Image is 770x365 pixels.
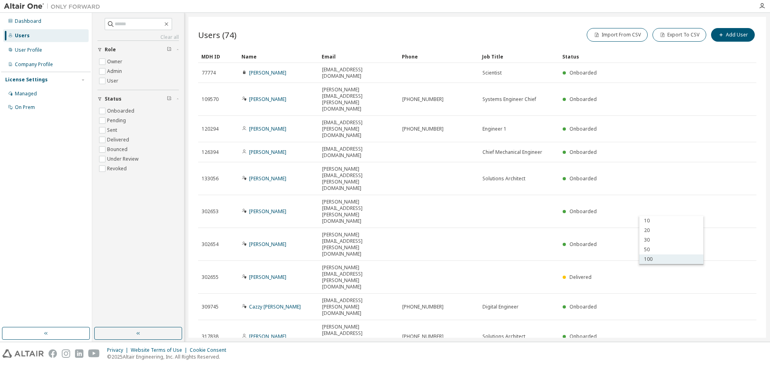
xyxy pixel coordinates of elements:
[322,87,395,112] span: [PERSON_NAME][EMAIL_ADDRESS][PERSON_NAME][DOMAIN_NAME]
[322,146,395,159] span: [EMAIL_ADDRESS][DOMAIN_NAME]
[249,241,286,248] a: [PERSON_NAME]
[97,34,179,40] a: Clear all
[249,69,286,76] a: [PERSON_NAME]
[322,67,395,79] span: [EMAIL_ADDRESS][DOMAIN_NAME]
[249,333,286,340] a: [PERSON_NAME]
[107,164,128,173] label: Revoked
[322,50,395,63] div: Email
[482,96,536,103] span: Systems Engineer Chief
[107,125,119,135] label: Sent
[202,274,219,280] span: 302655
[639,245,703,254] div: 50
[711,28,755,42] button: Add User
[62,349,70,358] img: instagram.svg
[49,349,57,358] img: facebook.svg
[249,175,286,182] a: [PERSON_NAME]
[482,304,519,310] span: Digital Engineer
[482,126,507,132] span: Engineer 1
[107,76,120,86] label: User
[402,304,444,310] span: [PHONE_NUMBER]
[402,126,444,132] span: [PHONE_NUMBER]
[107,135,131,145] label: Delivered
[15,104,35,111] div: On Prem
[167,46,172,53] span: Clear filter
[569,175,597,182] span: Onboarded
[569,274,592,280] span: Delivered
[198,29,237,40] span: Users (74)
[2,349,44,358] img: altair_logo.svg
[15,18,41,24] div: Dashboard
[5,77,48,83] div: License Settings
[402,50,476,63] div: Phone
[107,116,128,125] label: Pending
[131,347,190,353] div: Website Terms of Use
[249,149,286,155] a: [PERSON_NAME]
[202,149,219,155] span: 126394
[201,50,235,63] div: MDH ID
[202,175,219,182] span: 133056
[322,297,395,317] span: [EMAIL_ADDRESS][PERSON_NAME][DOMAIN_NAME]
[402,96,444,103] span: [PHONE_NUMBER]
[482,70,502,76] span: Scientist
[249,303,301,310] a: Cazzy [PERSON_NAME]
[15,91,37,97] div: Managed
[569,125,597,132] span: Onboarded
[15,32,30,39] div: Users
[249,96,286,103] a: [PERSON_NAME]
[482,175,525,182] span: Solutions Architect
[190,347,231,353] div: Cookie Consent
[107,154,140,164] label: Under Review
[482,333,525,340] span: Solutions Architect
[482,50,556,63] div: Job Title
[107,57,124,67] label: Owner
[107,67,124,76] label: Admin
[202,208,219,215] span: 302653
[569,303,597,310] span: Onboarded
[402,333,444,340] span: [PHONE_NUMBER]
[105,46,116,53] span: Role
[202,70,216,76] span: 77774
[569,69,597,76] span: Onboarded
[15,47,42,53] div: User Profile
[202,241,219,248] span: 302654
[562,50,715,63] div: Status
[569,208,597,215] span: Onboarded
[652,28,706,42] button: Export To CSV
[322,324,395,349] span: [PERSON_NAME][EMAIL_ADDRESS][PERSON_NAME][DOMAIN_NAME]
[639,235,703,245] div: 30
[587,28,648,42] button: Import From CSV
[97,90,179,108] button: Status
[202,126,219,132] span: 120294
[202,96,219,103] span: 109570
[107,347,131,353] div: Privacy
[15,61,53,68] div: Company Profile
[107,106,136,116] label: Onboarded
[107,145,129,154] label: Bounced
[569,149,597,155] span: Onboarded
[241,50,315,63] div: Name
[569,333,597,340] span: Onboarded
[482,149,542,155] span: Chief Mechanical Engineer
[322,119,395,139] span: [EMAIL_ADDRESS][PERSON_NAME][DOMAIN_NAME]
[167,96,172,102] span: Clear filter
[202,304,219,310] span: 309745
[249,125,286,132] a: [PERSON_NAME]
[322,232,395,257] span: [PERSON_NAME][EMAIL_ADDRESS][PERSON_NAME][DOMAIN_NAME]
[639,254,703,264] div: 100
[107,353,231,360] p: © 2025 Altair Engineering, Inc. All Rights Reserved.
[88,349,100,358] img: youtube.svg
[569,96,597,103] span: Onboarded
[249,208,286,215] a: [PERSON_NAME]
[202,333,219,340] span: 317838
[639,216,703,226] div: 10
[97,41,179,58] button: Role
[4,2,104,10] img: Altair One
[639,226,703,235] div: 20
[322,199,395,224] span: [PERSON_NAME][EMAIL_ADDRESS][PERSON_NAME][DOMAIN_NAME]
[75,349,83,358] img: linkedin.svg
[249,274,286,280] a: [PERSON_NAME]
[569,241,597,248] span: Onboarded
[322,166,395,192] span: [PERSON_NAME][EMAIL_ADDRESS][PERSON_NAME][DOMAIN_NAME]
[322,264,395,290] span: [PERSON_NAME][EMAIL_ADDRESS][PERSON_NAME][DOMAIN_NAME]
[105,96,122,102] span: Status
